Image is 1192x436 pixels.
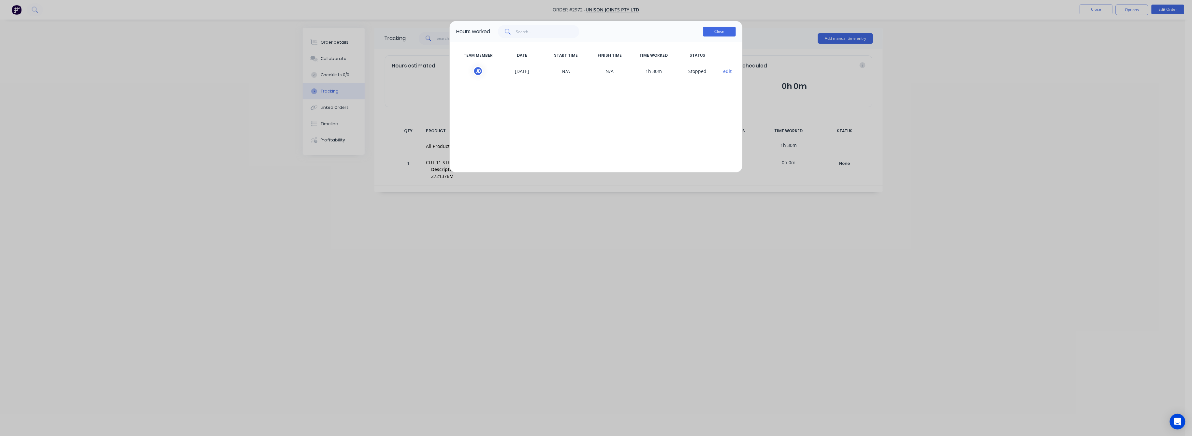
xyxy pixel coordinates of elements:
span: TIME WORKED [632,52,676,58]
button: Close [703,27,736,36]
span: N/A [588,66,632,76]
span: FINISH TIME [588,52,632,58]
div: Hours worked [456,28,490,36]
span: [DATE] [500,66,544,76]
span: TEAM MEMBER [456,52,500,58]
span: STATUS [676,52,720,58]
input: Search... [516,25,580,38]
button: edit [723,68,732,75]
span: N/A [544,66,588,76]
span: START TIME [544,52,588,58]
span: 1h 30m [632,66,676,76]
span: DATE [500,52,544,58]
span: S topped [676,66,720,76]
div: J B [473,66,483,76]
div: Open Intercom Messenger [1170,414,1185,429]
